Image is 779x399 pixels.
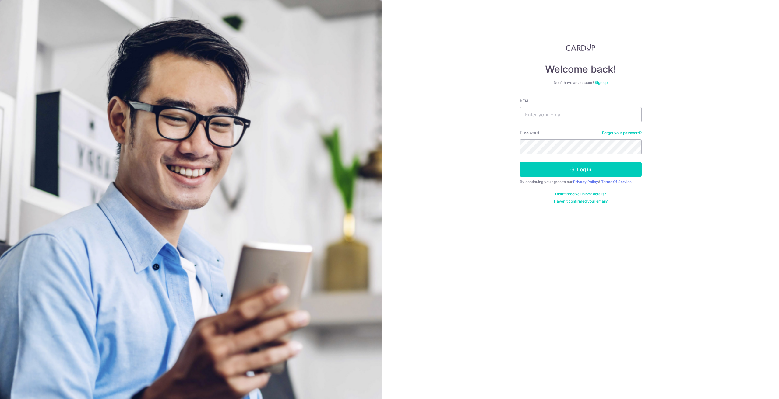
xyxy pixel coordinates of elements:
[595,80,608,85] a: Sign up
[520,179,642,184] div: By continuing you agree to our &
[520,130,539,136] label: Password
[520,162,642,177] button: Log in
[555,192,606,196] a: Didn't receive unlock details?
[520,97,530,103] label: Email
[520,80,642,85] div: Don’t have an account?
[520,107,642,122] input: Enter your Email
[573,179,598,184] a: Privacy Policy
[554,199,608,204] a: Haven't confirmed your email?
[602,130,642,135] a: Forgot your password?
[566,44,596,51] img: CardUp Logo
[601,179,632,184] a: Terms Of Service
[520,63,642,75] h4: Welcome back!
